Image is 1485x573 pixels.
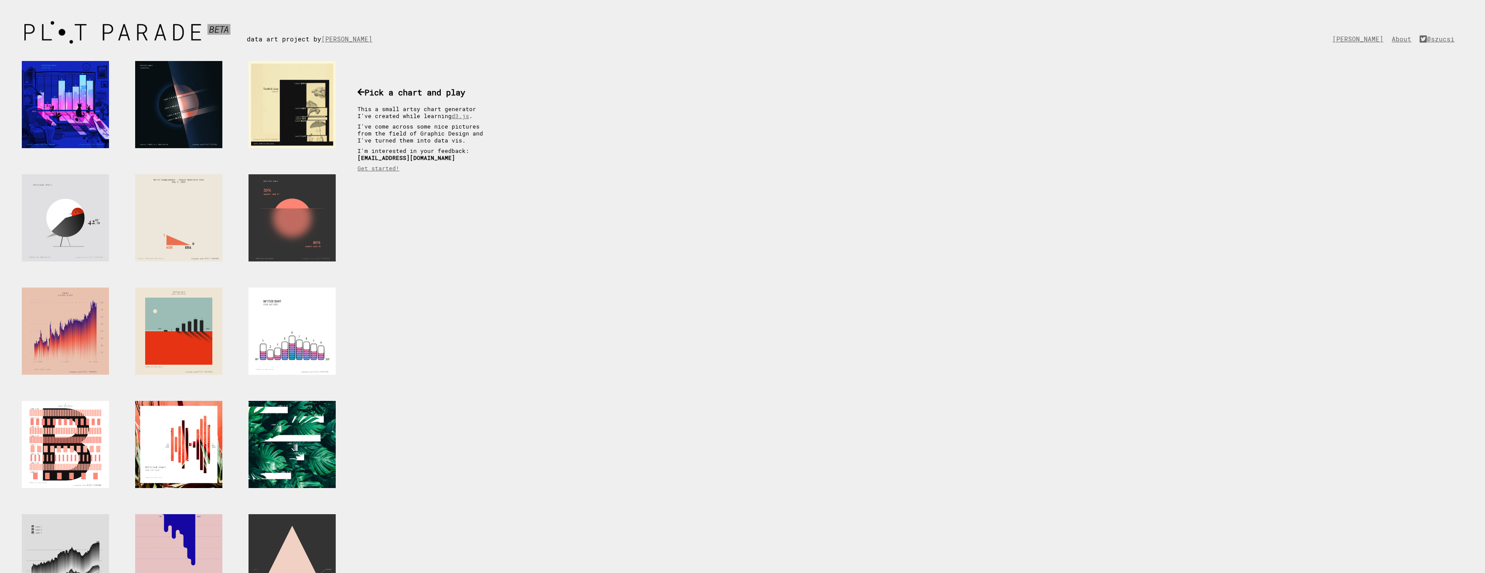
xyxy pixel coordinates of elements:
[358,105,493,119] p: This a small artsy chart generator I've created while learning .
[321,35,377,43] a: [PERSON_NAME]
[358,165,399,172] a: Get started!
[358,147,493,161] p: I'm interested in your feedback:
[358,123,493,144] p: I've come across some nice pictures from the field of Graphic Design and I've turned them into da...
[358,154,455,161] b: [EMAIL_ADDRESS][DOMAIN_NAME]
[1420,35,1459,43] a: @szucsi
[358,87,493,98] h3: Pick a chart and play
[1392,35,1416,43] a: About
[247,17,385,43] div: data art project by
[1332,35,1388,43] a: [PERSON_NAME]
[452,112,469,119] a: d3.js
